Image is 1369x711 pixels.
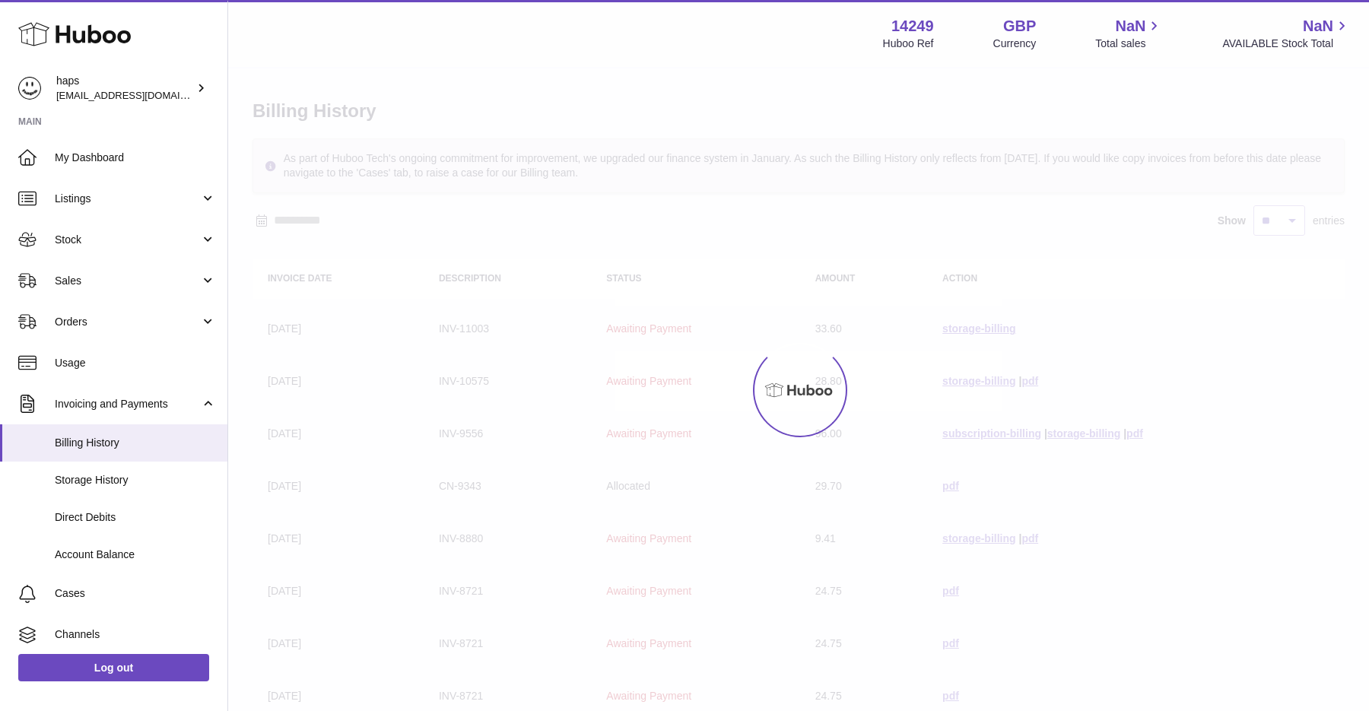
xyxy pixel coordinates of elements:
[1095,37,1163,51] span: Total sales
[1095,16,1163,51] a: NaN Total sales
[56,74,193,103] div: haps
[55,510,216,525] span: Direct Debits
[18,77,41,100] img: hello@gethaps.co.uk
[55,473,216,487] span: Storage History
[883,37,934,51] div: Huboo Ref
[18,654,209,681] a: Log out
[55,192,200,206] span: Listings
[1115,16,1145,37] span: NaN
[55,356,216,370] span: Usage
[891,16,934,37] strong: 14249
[1303,16,1333,37] span: NaN
[55,436,216,450] span: Billing History
[1222,37,1351,51] span: AVAILABLE Stock Total
[55,151,216,165] span: My Dashboard
[55,548,216,562] span: Account Balance
[1003,16,1036,37] strong: GBP
[56,89,224,101] span: [EMAIL_ADDRESS][DOMAIN_NAME]
[55,233,200,247] span: Stock
[55,627,216,642] span: Channels
[1222,16,1351,51] a: NaN AVAILABLE Stock Total
[55,315,200,329] span: Orders
[55,274,200,288] span: Sales
[993,37,1037,51] div: Currency
[55,586,216,601] span: Cases
[55,397,200,411] span: Invoicing and Payments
